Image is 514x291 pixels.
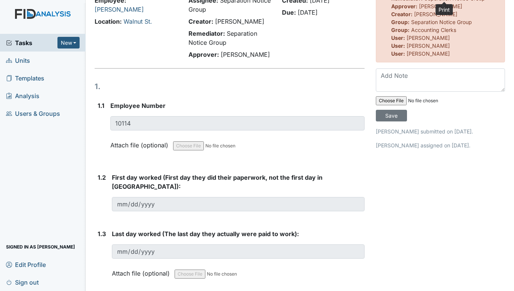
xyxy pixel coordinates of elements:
span: [PERSON_NAME] [215,18,264,25]
strong: User: [391,42,405,49]
label: 1.1 [98,101,104,110]
label: Attach file (optional) [110,136,171,150]
strong: User: [391,35,405,41]
span: [PERSON_NAME] [221,51,270,58]
strong: Location: [95,18,122,25]
span: First day worked (First day they did their paperwork, not the first day in [GEOGRAPHIC_DATA]): [112,174,323,190]
label: 1.3 [98,229,106,238]
span: Sign out [6,276,39,288]
strong: User: [391,50,405,57]
strong: Creator: [391,11,413,17]
label: 1.2 [98,173,106,182]
span: Last day worked (The last day they actually were paid to work): [112,230,299,238]
strong: Remediator: [188,30,225,37]
span: Templates [6,72,44,84]
h1: 1. [95,81,365,92]
span: Units [6,55,30,66]
p: [PERSON_NAME] submitted on [DATE]. [376,127,505,135]
span: [PERSON_NAME] [407,35,450,41]
span: [DATE] [298,9,318,16]
span: Accounting Clerks [411,27,456,33]
span: [PERSON_NAME] [407,42,450,49]
a: Tasks [6,38,57,47]
strong: Approver: [188,51,219,58]
span: [PERSON_NAME] [419,3,462,9]
span: Edit Profile [6,259,46,270]
button: New [57,37,80,48]
span: [PERSON_NAME] [407,50,450,57]
strong: Creator: [188,18,213,25]
a: [PERSON_NAME] [95,6,144,13]
strong: Group: [391,19,410,25]
p: [PERSON_NAME] assigned on [DATE]. [376,141,505,149]
a: Walnut St. [124,18,152,25]
input: Save [376,110,407,121]
span: Employee Number [110,102,166,109]
label: Attach file (optional) [112,265,173,278]
strong: Group: [391,27,410,33]
span: Analysis [6,90,39,102]
strong: Due: [282,9,296,16]
span: Signed in as [PERSON_NAME] [6,241,75,253]
span: [PERSON_NAME] [414,11,457,17]
span: Users & Groups [6,108,60,119]
div: Print [436,4,453,15]
strong: Approver: [391,3,418,9]
span: Separation Notice Group [411,19,472,25]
